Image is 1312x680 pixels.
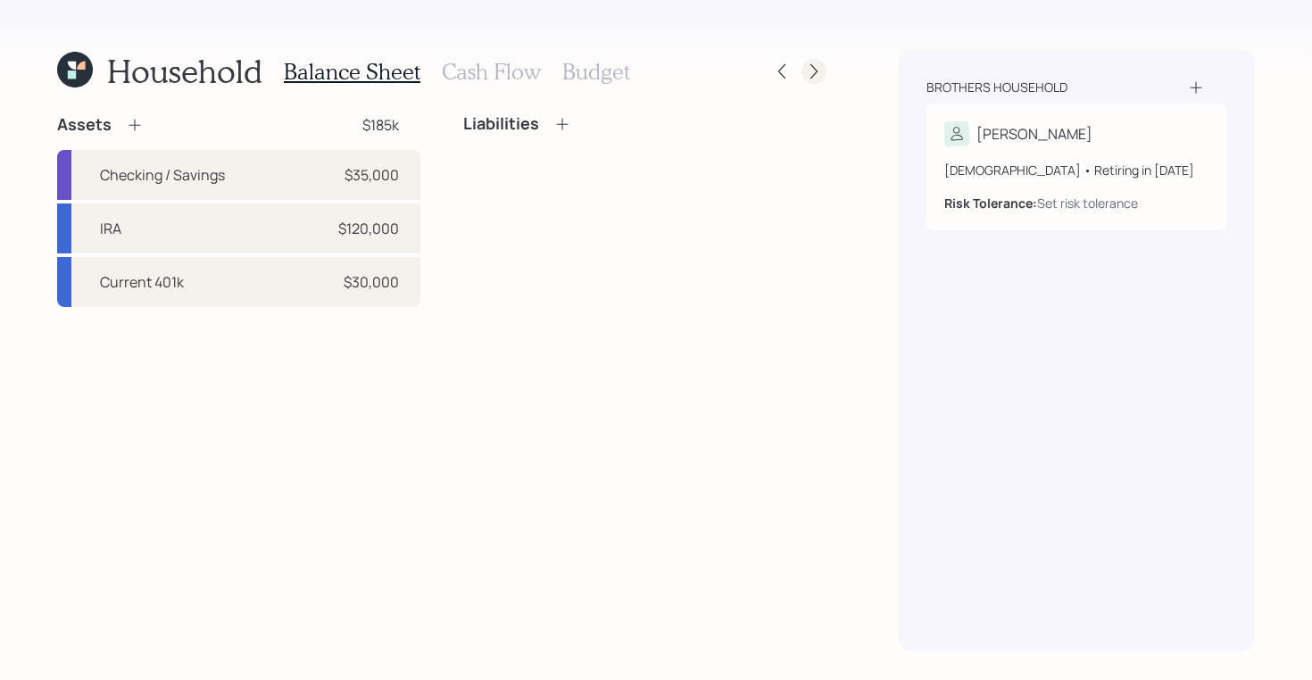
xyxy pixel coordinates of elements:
div: [PERSON_NAME] [976,123,1092,145]
div: Brothers household [926,79,1067,96]
h4: Liabilities [463,114,539,134]
h1: Household [107,52,262,90]
h3: Cash Flow [442,59,541,85]
h4: Assets [57,115,112,135]
h3: Balance Sheet [284,59,420,85]
div: IRA [100,218,121,239]
div: $120,000 [338,218,399,239]
div: $185k [362,114,399,136]
b: Risk Tolerance: [944,195,1037,211]
h3: Budget [562,59,630,85]
div: $30,000 [344,271,399,293]
div: [DEMOGRAPHIC_DATA] • Retiring in [DATE] [944,161,1208,179]
div: Checking / Savings [100,164,225,186]
div: $35,000 [345,164,399,186]
div: Set risk tolerance [1037,194,1138,212]
div: Current 401k [100,271,184,293]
